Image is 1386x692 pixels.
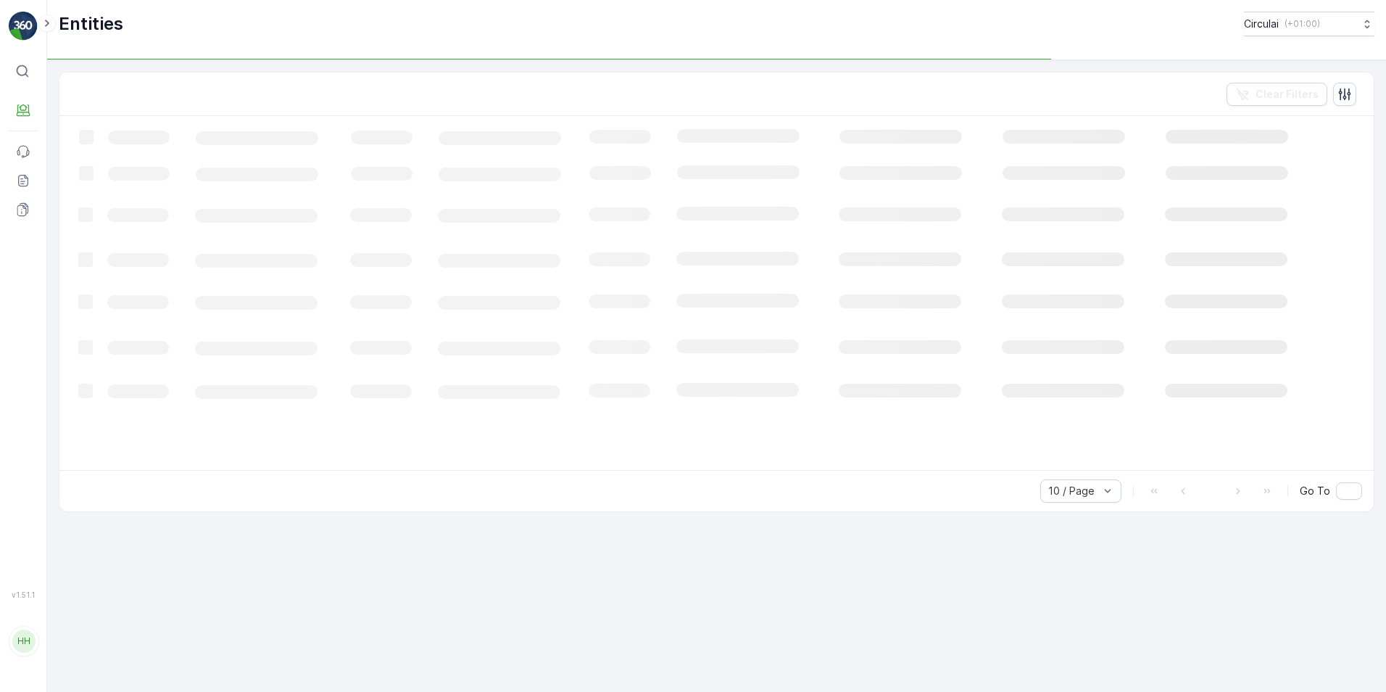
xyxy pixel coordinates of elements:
[9,12,38,41] img: logo
[9,602,38,680] button: HH
[12,630,36,653] div: HH
[9,590,38,599] span: v 1.51.1
[1244,12,1374,36] button: Circulai(+01:00)
[1244,17,1279,31] p: Circulai
[1300,484,1330,498] span: Go To
[1227,83,1327,106] button: Clear Filters
[1256,87,1319,102] p: Clear Filters
[59,12,123,36] p: Entities
[1285,18,1320,30] p: ( +01:00 )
